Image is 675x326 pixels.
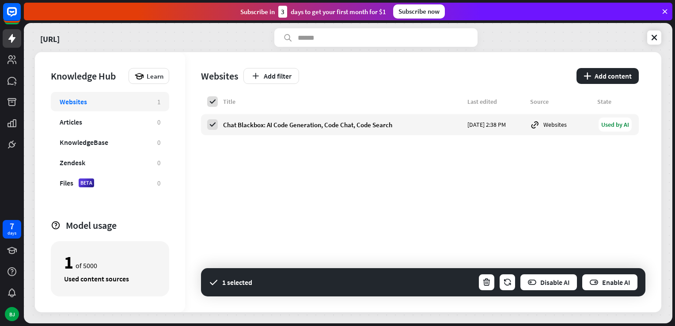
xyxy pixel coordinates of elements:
[584,72,591,80] i: plus
[8,230,16,236] div: days
[60,118,82,126] div: Articles
[520,273,578,291] button: Disable AI
[223,121,462,129] div: Chat Blackbox: AI Code Generation, Code Chat, Code Search
[157,118,160,126] div: 0
[393,4,445,19] div: Subscribe now
[64,255,156,270] div: of 5000
[60,97,87,106] div: Websites
[599,118,632,132] div: Used by AI
[157,138,160,147] div: 0
[581,273,638,291] button: Enable AI
[157,98,160,106] div: 1
[7,4,34,30] button: Open LiveChat chat widget
[576,68,639,84] button: plusAdd content
[66,219,169,231] div: Model usage
[64,255,73,270] div: 1
[64,274,156,283] div: Used content sources
[223,98,462,106] div: Title
[40,28,60,47] a: [URL]
[60,158,85,167] div: Zendesk
[530,98,592,106] div: Source
[157,159,160,167] div: 0
[467,98,525,106] div: Last edited
[467,121,525,129] div: [DATE] 2:38 PM
[10,222,14,230] div: 7
[530,120,592,129] div: Websites
[3,220,21,239] a: 7 days
[51,70,124,82] div: Knowledge Hub
[147,72,163,80] span: Learn
[60,138,108,147] div: KnowledgeBase
[5,307,19,321] div: BJ
[201,70,238,82] div: Websites
[79,178,94,187] div: BETA
[278,6,287,18] div: 3
[60,178,73,187] div: Files
[597,98,633,106] div: State
[222,278,252,287] div: 1 selected
[157,179,160,187] div: 0
[243,68,299,84] button: Add filter
[240,6,386,18] div: Subscribe in days to get your first month for $1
